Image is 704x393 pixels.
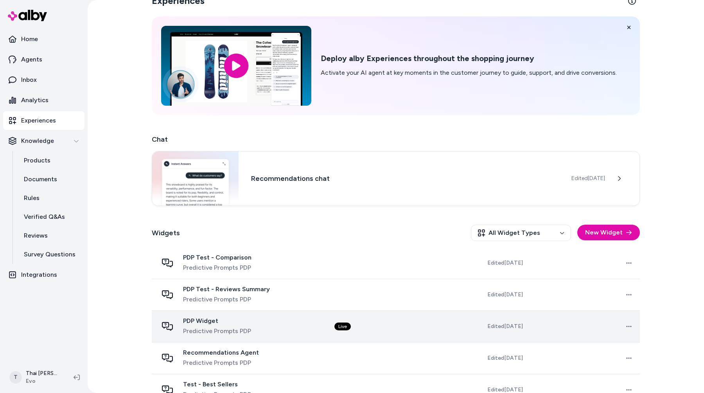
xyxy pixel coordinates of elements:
[183,254,251,261] span: PDP Test - Comparison
[183,263,251,272] span: Predictive Prompts PDP
[183,380,251,388] span: Test - Best Sellers
[24,250,75,259] p: Survey Questions
[152,151,640,206] a: Chat widgetRecommendations chatEdited[DATE]
[3,50,84,69] a: Agents
[16,226,84,245] a: Reviews
[487,354,523,362] span: Edited [DATE]
[183,317,251,325] span: PDP Widget
[183,295,270,304] span: Predictive Prompts PDP
[321,68,617,78] p: Activate your AI agent at key moments in the customer journey to guide, support, and drive conver...
[321,54,617,63] h2: Deploy alby Experiences throughout the shopping journey
[16,189,84,207] a: Rules
[16,207,84,226] a: Verified Q&As
[21,136,54,146] p: Knowledge
[487,323,523,330] span: Edited [DATE]
[9,371,22,384] span: T
[21,55,42,64] p: Agents
[487,259,523,267] span: Edited [DATE]
[3,111,84,130] a: Experiences
[577,225,640,240] button: New Widget
[152,151,239,206] img: Chat widget
[16,170,84,189] a: Documents
[21,270,57,279] p: Integrations
[21,116,56,125] p: Experiences
[21,96,48,105] p: Analytics
[183,326,251,336] span: Predictive Prompts PDP
[21,75,37,85] p: Inbox
[334,323,351,330] div: Live
[251,173,559,184] h3: Recommendations chat
[183,349,259,357] span: Recommendations Agent
[26,377,61,385] span: Evo
[183,285,270,293] span: PDP Test - Reviews Summary
[3,70,84,89] a: Inbox
[183,358,259,368] span: Predictive Prompts PDP
[571,175,605,182] span: Edited [DATE]
[24,156,50,165] p: Products
[152,227,180,238] h2: Widgets
[24,175,57,184] p: Documents
[3,30,84,49] a: Home
[3,265,84,284] a: Integrations
[5,365,67,390] button: TThai [PERSON_NAME]Evo
[26,370,61,377] p: Thai [PERSON_NAME]
[16,151,84,170] a: Products
[24,231,48,240] p: Reviews
[152,134,640,145] h2: Chat
[3,91,84,110] a: Analytics
[3,132,84,150] button: Knowledge
[8,10,47,21] img: alby Logo
[487,291,523,299] span: Edited [DATE]
[24,193,40,203] p: Rules
[16,245,84,264] a: Survey Questions
[21,34,38,44] p: Home
[24,212,65,222] p: Verified Q&As
[471,225,571,241] button: All Widget Types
